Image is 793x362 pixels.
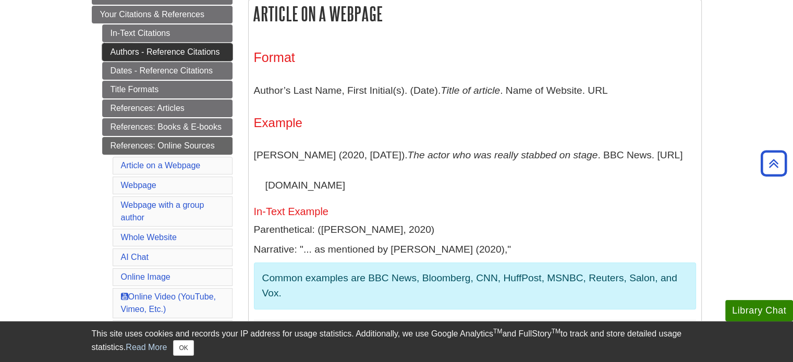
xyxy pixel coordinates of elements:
[254,76,696,106] p: Author’s Last Name, First Initial(s). (Date). . Name of Website. URL
[102,81,233,98] a: Title Formats
[254,50,696,65] h3: Format
[552,328,560,335] sup: TM
[121,181,156,190] a: Webpage
[121,201,204,222] a: Webpage with a group author
[121,292,216,314] a: Online Video (YouTube, Vimeo, Etc.)
[254,242,696,257] p: Narrative: "... as mentioned by [PERSON_NAME] (2020),"
[254,206,696,217] h5: In-Text Example
[262,271,688,301] p: Common examples are BBC News, Bloomberg, CNN, HuffPost, MSNBC, Reuters, Salon, and Vox.
[92,328,702,356] div: This site uses cookies and records your IP address for usage statistics. Additionally, we use Goo...
[121,233,177,242] a: Whole Website
[254,116,696,130] h4: Example
[121,161,201,170] a: Article on a Webpage
[441,85,500,96] i: Title of article
[102,118,233,136] a: References: Books & E-books
[254,140,696,200] p: [PERSON_NAME] (2020, [DATE]). . BBC News. [URL][DOMAIN_NAME]
[102,99,233,117] a: References: Articles
[102,137,233,155] a: References: Online Sources
[254,222,696,238] p: Parenthetical: ([PERSON_NAME], 2020)
[92,6,233,23] a: Your Citations & References
[102,62,233,80] a: Dates - Reference Citations
[126,343,167,352] a: Read More
[102,43,233,61] a: Authors - Reference Citations
[757,156,790,170] a: Back to Top
[121,272,170,281] a: Online Image
[121,253,149,261] a: AI Chat
[173,340,193,356] button: Close
[493,328,502,335] sup: TM
[408,149,598,160] i: The actor who was really stabbed on stage
[725,300,793,321] button: Library Chat
[102,24,233,42] a: In-Text Citations
[100,10,204,19] span: Your Citations & References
